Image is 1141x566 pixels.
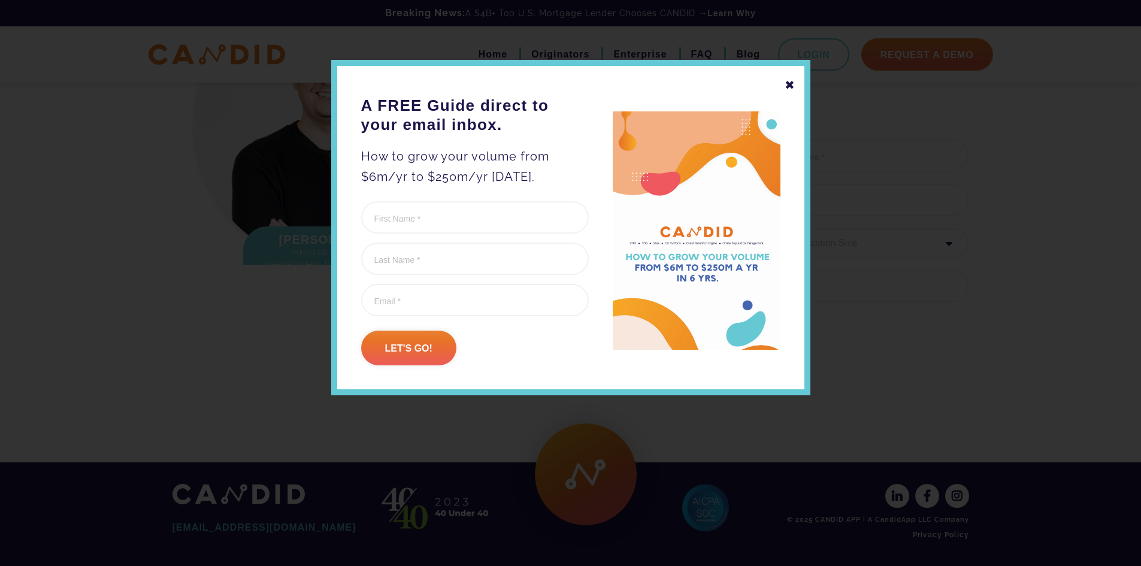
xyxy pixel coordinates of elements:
[361,284,589,316] input: Email *
[361,146,589,187] p: How to grow your volume from $6m/yr to $250m/yr [DATE].
[361,243,589,275] input: Last Name *
[613,111,780,350] img: A FREE Guide direct to your email inbox.
[361,96,589,134] h3: A FREE Guide direct to your email inbox.
[361,331,456,365] input: Let's go!
[361,201,589,234] input: First Name *
[785,75,795,95] div: ✖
